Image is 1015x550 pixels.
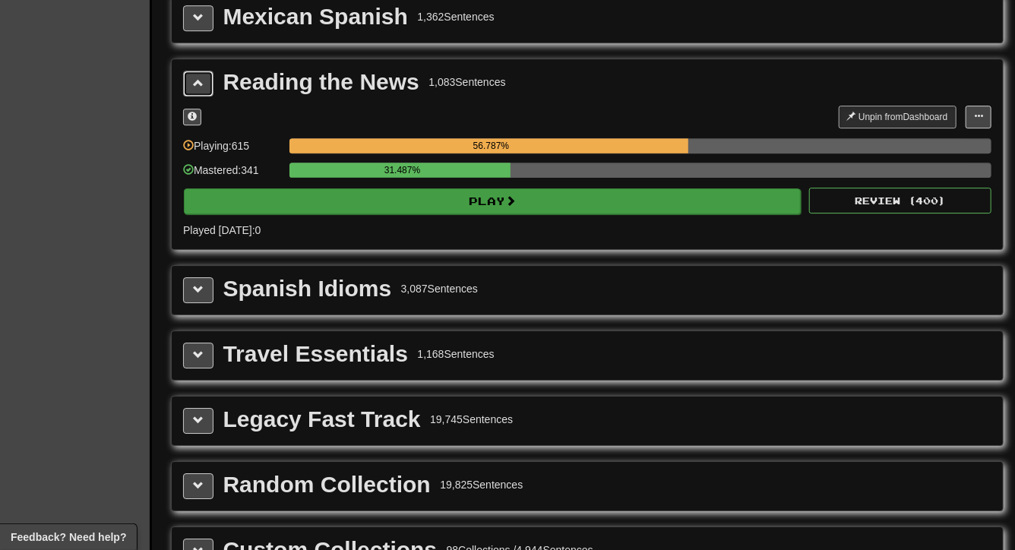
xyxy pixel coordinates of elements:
span: Open feedback widget [11,529,126,545]
button: Review (400) [809,188,991,213]
div: Mastered: 341 [183,163,282,188]
div: Spanish Idioms [223,277,392,300]
div: Random Collection [223,473,431,496]
div: 31.487% [294,163,511,178]
div: 19,825 Sentences [440,477,523,492]
div: Playing: 615 [183,138,282,163]
div: 3,087 Sentences [401,281,478,296]
div: Legacy Fast Track [223,408,421,431]
div: 1,083 Sentences [428,74,505,90]
button: Unpin fromDashboard [839,106,957,128]
div: 1,362 Sentences [417,9,494,24]
div: Travel Essentials [223,343,409,365]
span: Played [DATE]: 0 [183,224,261,236]
div: Mexican Spanish [223,5,408,28]
div: 19,745 Sentences [430,412,513,427]
div: 1,168 Sentences [418,346,495,362]
div: Reading the News [223,71,419,93]
button: Play [184,188,801,214]
div: 56.787% [294,138,688,153]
